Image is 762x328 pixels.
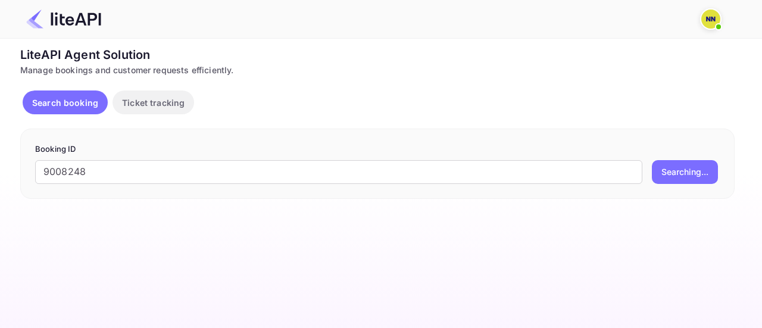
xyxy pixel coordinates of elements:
p: Booking ID [35,143,720,155]
img: N/A N/A [701,10,720,29]
input: Enter Booking ID (e.g., 63782194) [35,160,642,184]
p: Search booking [32,96,98,109]
button: Searching... [652,160,718,184]
img: LiteAPI Logo [26,10,101,29]
div: LiteAPI Agent Solution [20,46,735,64]
div: Manage bookings and customer requests efficiently. [20,64,735,76]
p: Ticket tracking [122,96,185,109]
